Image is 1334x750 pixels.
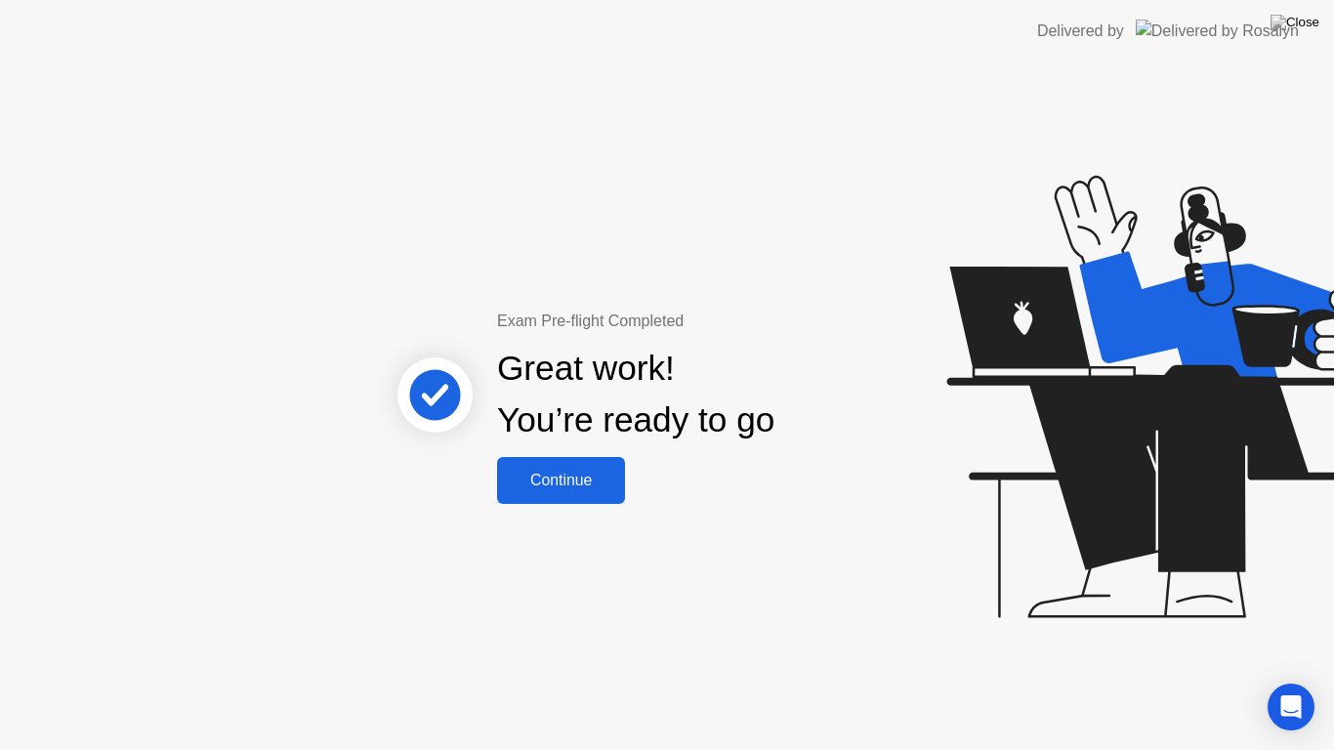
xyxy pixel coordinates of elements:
[1037,20,1124,43] div: Delivered by
[497,310,900,333] div: Exam Pre-flight Completed
[497,343,774,446] div: Great work! You’re ready to go
[1271,15,1319,30] img: Close
[1136,20,1299,42] img: Delivered by Rosalyn
[497,457,625,504] button: Continue
[1268,684,1314,730] div: Open Intercom Messenger
[503,472,619,489] div: Continue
